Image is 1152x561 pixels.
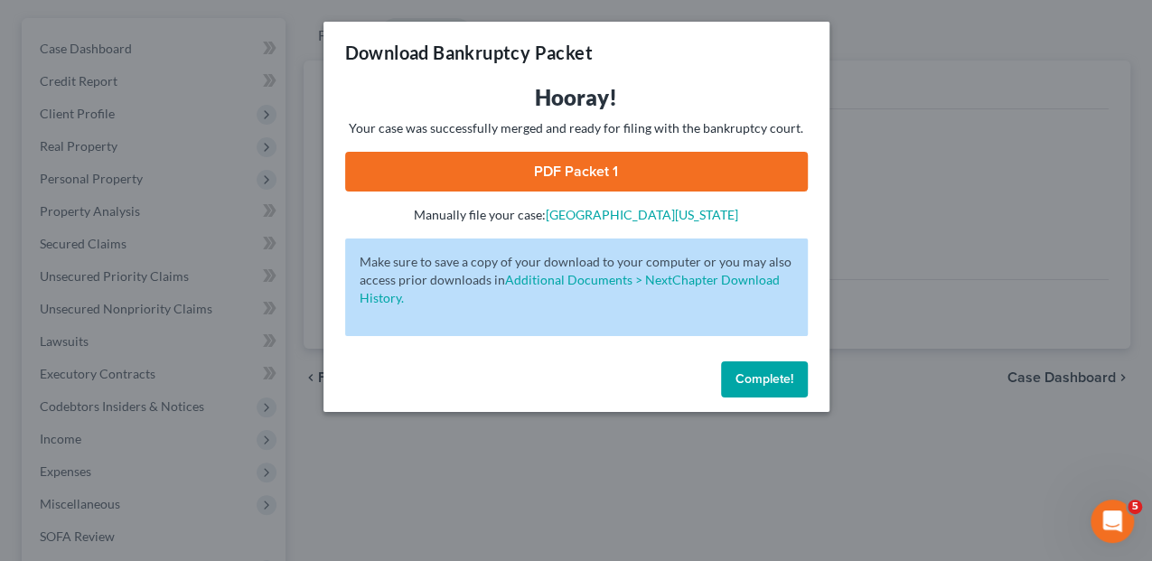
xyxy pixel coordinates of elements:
[735,371,793,387] span: Complete!
[360,272,780,305] a: Additional Documents > NextChapter Download History.
[345,119,808,137] p: Your case was successfully merged and ready for filing with the bankruptcy court.
[721,361,808,397] button: Complete!
[1128,500,1142,514] span: 5
[345,206,808,224] p: Manually file your case:
[1091,500,1134,543] iframe: Intercom live chat
[345,152,808,192] a: PDF Packet 1
[345,40,593,65] h3: Download Bankruptcy Packet
[345,83,808,112] h3: Hooray!
[546,207,738,222] a: [GEOGRAPHIC_DATA][US_STATE]
[360,253,793,307] p: Make sure to save a copy of your download to your computer or you may also access prior downloads in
